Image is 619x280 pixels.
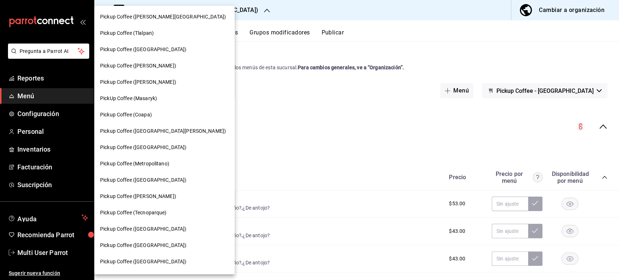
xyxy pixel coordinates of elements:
[100,160,169,168] span: Pickup Coffee (Metropolitano)
[100,176,186,184] span: Pickup Coffee ([GEOGRAPHIC_DATA])
[100,127,226,135] span: Pickup Coffee ([GEOGRAPHIC_DATA][PERSON_NAME])
[94,172,235,188] div: Pickup Coffee ([GEOGRAPHIC_DATA])
[100,144,186,151] span: Pickup Coffee ([GEOGRAPHIC_DATA])
[100,258,186,265] span: Pickup Coffee ([GEOGRAPHIC_DATA])
[94,237,235,254] div: Pickup Coffee ([GEOGRAPHIC_DATA])
[94,156,235,172] div: Pickup Coffee (Metropolitano)
[100,46,186,53] span: Pickup Coffee ([GEOGRAPHIC_DATA])
[100,193,176,200] span: Pickup Coffee ([PERSON_NAME])
[100,242,186,249] span: Pickup Coffee ([GEOGRAPHIC_DATA])
[100,209,167,217] span: Pickup Coffee (Tecnoparque)
[94,254,235,270] div: Pickup Coffee ([GEOGRAPHIC_DATA])
[94,9,235,25] div: Pickup Coffee ([PERSON_NAME][GEOGRAPHIC_DATA])
[94,74,235,90] div: Pickup Coffee ([PERSON_NAME])
[100,225,186,233] span: Pickup Coffee ([GEOGRAPHIC_DATA])
[100,111,152,119] span: Pickup Coffee (Coapa)
[94,58,235,74] div: Pickup Coffee ([PERSON_NAME])
[100,62,176,70] span: Pickup Coffee ([PERSON_NAME])
[94,107,235,123] div: Pickup Coffee (Coapa)
[94,41,235,58] div: Pickup Coffee ([GEOGRAPHIC_DATA])
[100,29,154,37] span: Pickup Coffee (Tlalpan)
[94,139,235,156] div: Pickup Coffee ([GEOGRAPHIC_DATA])
[100,95,157,102] span: PickUp Coffee (Masaryk)
[94,25,235,41] div: Pickup Coffee (Tlalpan)
[94,90,235,107] div: PickUp Coffee (Masaryk)
[94,221,235,237] div: Pickup Coffee ([GEOGRAPHIC_DATA])
[100,78,176,86] span: Pickup Coffee ([PERSON_NAME])
[94,188,235,205] div: Pickup Coffee ([PERSON_NAME])
[94,123,235,139] div: Pickup Coffee ([GEOGRAPHIC_DATA][PERSON_NAME])
[100,13,226,21] span: Pickup Coffee ([PERSON_NAME][GEOGRAPHIC_DATA])
[94,205,235,221] div: Pickup Coffee (Tecnoparque)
